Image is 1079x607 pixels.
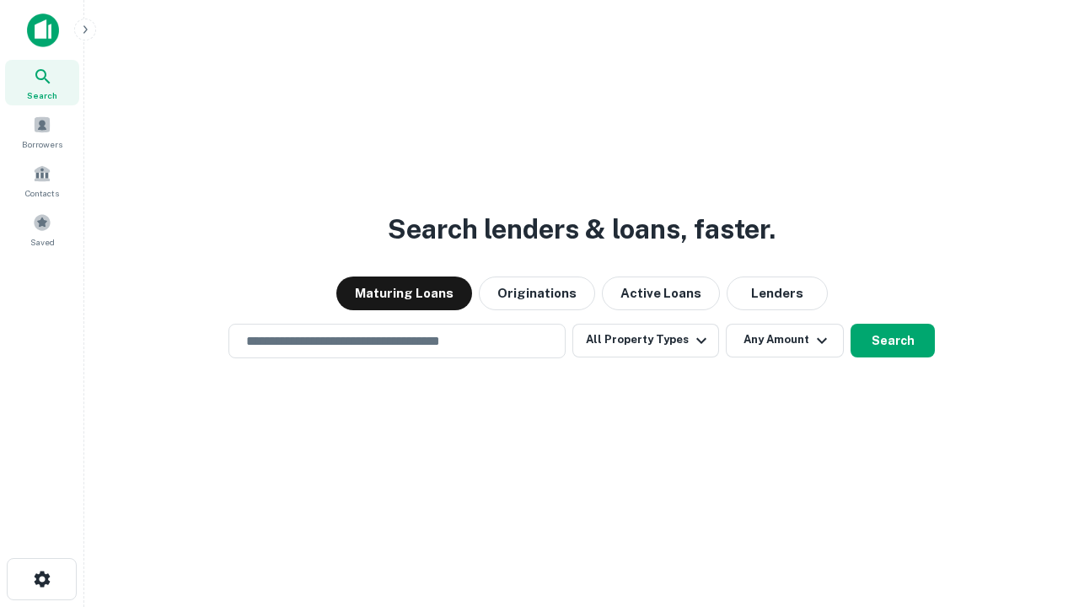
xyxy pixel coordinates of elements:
[336,277,472,310] button: Maturing Loans
[5,158,79,203] a: Contacts
[726,324,844,357] button: Any Amount
[479,277,595,310] button: Originations
[22,137,62,151] span: Borrowers
[388,209,776,250] h3: Search lenders & loans, faster.
[5,207,79,252] a: Saved
[851,324,935,357] button: Search
[572,324,719,357] button: All Property Types
[27,89,57,102] span: Search
[5,109,79,154] a: Borrowers
[995,472,1079,553] iframe: Chat Widget
[5,60,79,105] a: Search
[602,277,720,310] button: Active Loans
[25,186,59,200] span: Contacts
[727,277,828,310] button: Lenders
[27,13,59,47] img: capitalize-icon.png
[30,235,55,249] span: Saved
